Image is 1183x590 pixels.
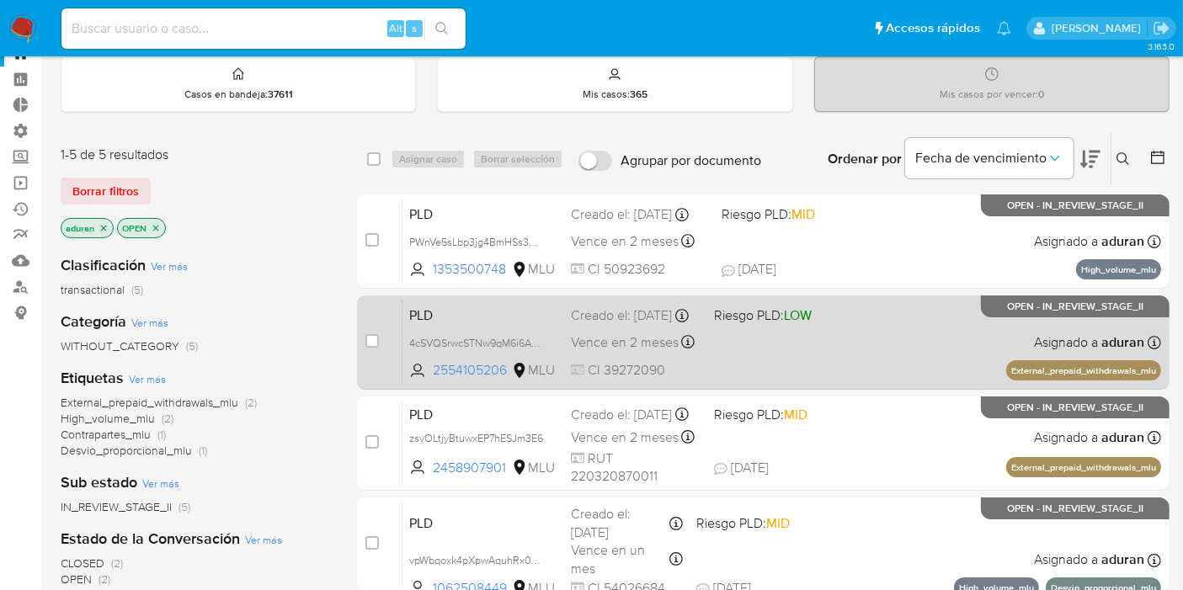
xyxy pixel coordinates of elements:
span: s [412,20,417,36]
a: Notificaciones [997,21,1011,35]
a: Salir [1153,19,1170,37]
input: Buscar usuario o caso... [61,18,466,40]
span: Accesos rápidos [886,19,980,37]
span: Alt [389,20,402,36]
button: search-icon [424,17,459,40]
span: 3.163.0 [1148,40,1175,53]
p: agustin.duran@mercadolibre.com [1052,20,1147,36]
